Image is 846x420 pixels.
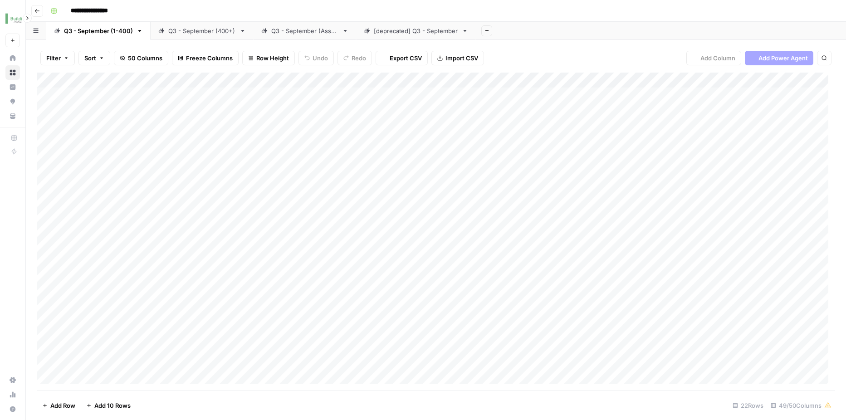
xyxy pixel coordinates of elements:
button: Add Row [37,398,81,413]
a: Your Data [5,109,20,123]
a: Q3 - September (1-400) [46,22,151,40]
img: Buildium Logo [5,10,22,27]
a: Opportunities [5,94,20,109]
button: Filter [40,51,75,65]
a: Browse [5,65,20,80]
span: Export CSV [390,54,422,63]
button: Undo [298,51,334,65]
button: Add 10 Rows [81,398,136,413]
span: Row Height [256,54,289,63]
a: Q3 - September (400+) [151,22,254,40]
a: Settings [5,373,20,387]
a: [deprecated] Q3 - September [356,22,476,40]
button: 50 Columns [114,51,168,65]
button: Help + Support [5,402,20,416]
div: Q3 - September (400+) [168,26,236,35]
span: 50 Columns [128,54,162,63]
div: [deprecated] Q3 - September [374,26,458,35]
span: Add Column [700,54,735,63]
span: Import CSV [445,54,478,63]
div: 22 Rows [729,398,767,413]
span: Redo [352,54,366,63]
button: Add Column [686,51,741,65]
button: Import CSV [431,51,484,65]
button: Sort [78,51,110,65]
a: Usage [5,387,20,402]
span: Sort [84,54,96,63]
button: Export CSV [376,51,428,65]
span: Freeze Columns [186,54,233,63]
span: Add Row [50,401,75,410]
span: Undo [313,54,328,63]
button: Redo [337,51,372,65]
a: Home [5,51,20,65]
span: Add Power Agent [758,54,808,63]
button: Add Power Agent [745,51,813,65]
button: Freeze Columns [172,51,239,65]
div: 49/50 Columns [767,398,835,413]
button: Row Height [242,51,295,65]
span: Filter [46,54,61,63]
a: Q3 - September (Assn.) [254,22,356,40]
span: Add 10 Rows [94,401,131,410]
a: Insights [5,80,20,94]
button: Workspace: Buildium [5,7,20,30]
div: Q3 - September (1-400) [64,26,133,35]
div: Q3 - September (Assn.) [271,26,338,35]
